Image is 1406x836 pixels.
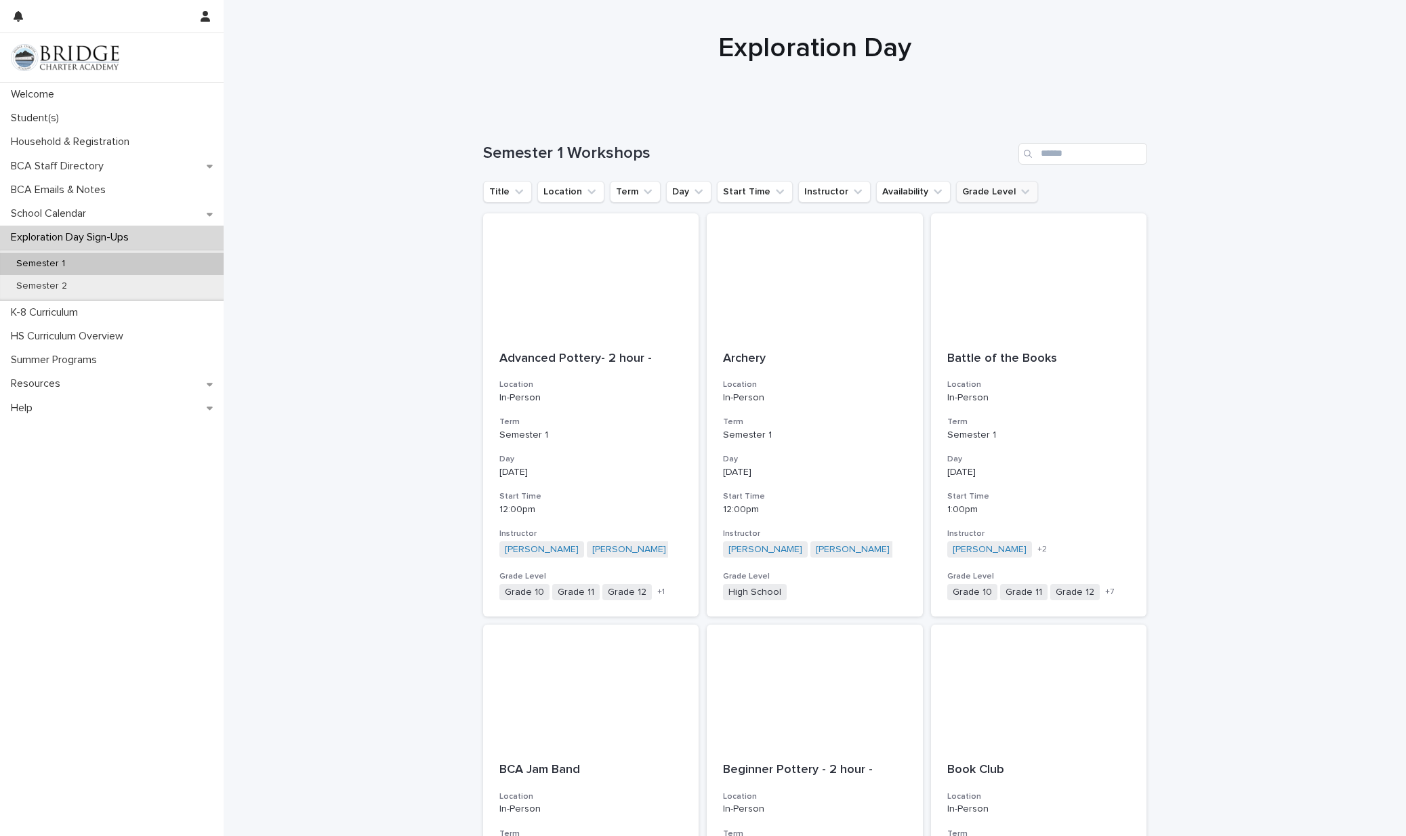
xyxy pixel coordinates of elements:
p: Household & Registration [5,135,140,148]
button: Instructor [798,181,871,203]
a: Advanced Pottery- 2 hour -LocationIn-PersonTermSemester 1Day[DATE]Start Time12:00pmInstructor[PER... [483,213,699,617]
p: In-Person [723,392,907,404]
a: [PERSON_NAME] [505,544,579,556]
input: Search [1018,143,1147,165]
p: 1:00pm [947,504,1131,516]
p: In-Person [723,803,907,815]
p: Battle of the Books [947,352,1131,367]
p: In-Person [947,392,1131,404]
button: Term [610,181,661,203]
p: School Calendar [5,207,97,220]
h3: Instructor [947,528,1131,539]
button: Availability [876,181,951,203]
p: In-Person [499,803,683,815]
p: Semester 1 [5,258,76,270]
a: [PERSON_NAME] [728,544,802,556]
p: Beginner Pottery - 2 hour - [723,763,907,778]
span: Grade 10 [499,584,550,601]
h3: Grade Level [947,571,1131,582]
p: Student(s) [5,112,70,125]
p: 12:00pm [723,504,907,516]
h3: Location [947,379,1131,390]
span: Grade 12 [1050,584,1100,601]
p: BCA Jam Band [499,763,683,778]
p: Resources [5,377,71,390]
p: Semester 2 [5,280,78,292]
p: Advanced Pottery- 2 hour - [499,352,683,367]
p: Archery [723,352,907,367]
p: Semester 1 [723,430,907,441]
span: Grade 11 [1000,584,1048,601]
h3: Instructor [723,528,907,539]
p: BCA Staff Directory [5,160,115,173]
p: 12:00pm [499,504,683,516]
a: [PERSON_NAME] [592,544,666,556]
h3: Location [723,791,907,802]
button: Start Time [717,181,793,203]
h3: Start Time [499,491,683,502]
p: HS Curriculum Overview [5,330,134,343]
h3: Day [947,454,1131,465]
p: Welcome [5,88,65,101]
span: Grade 12 [602,584,652,601]
p: [DATE] [499,467,683,478]
h3: Location [723,379,907,390]
button: Grade Level [956,181,1038,203]
p: [DATE] [947,467,1131,478]
h3: Grade Level [723,571,907,582]
p: Semester 1 [947,430,1131,441]
a: [PERSON_NAME] [816,544,890,556]
h3: Location [947,791,1131,802]
h3: Start Time [723,491,907,502]
h3: Start Time [947,491,1131,502]
p: In-Person [947,803,1131,815]
img: V1C1m3IdTEidaUdm9Hs0 [11,44,119,71]
h3: Term [723,417,907,427]
a: Battle of the BooksLocationIn-PersonTermSemester 1Day[DATE]Start Time1:00pmInstructor[PERSON_NAME... [931,213,1147,617]
h3: Term [947,417,1131,427]
h3: Term [499,417,683,427]
h3: Instructor [499,528,683,539]
h1: Exploration Day [483,32,1147,64]
span: Grade 10 [947,584,997,601]
span: + 1 [657,588,665,596]
h3: Day [499,454,683,465]
span: + 2 [1037,545,1047,553]
p: Book Club [947,763,1131,778]
button: Title [483,181,532,203]
h1: Semester 1 Workshops [483,144,1013,163]
p: [DATE] [723,467,907,478]
span: + 7 [1105,588,1114,596]
a: ArcheryLocationIn-PersonTermSemester 1Day[DATE]Start Time12:00pmInstructor[PERSON_NAME] [PERSON_N... [707,213,923,617]
p: Exploration Day Sign-Ups [5,231,140,244]
p: BCA Emails & Notes [5,184,117,196]
p: Semester 1 [499,430,683,441]
p: In-Person [499,392,683,404]
h3: Grade Level [499,571,683,582]
span: High School [723,584,787,601]
button: Day [666,181,711,203]
p: Summer Programs [5,354,108,367]
span: Grade 11 [552,584,600,601]
a: [PERSON_NAME] [953,544,1027,556]
p: Help [5,402,43,415]
h3: Location [499,379,683,390]
h3: Day [723,454,907,465]
p: K-8 Curriculum [5,306,89,319]
h3: Location [499,791,683,802]
button: Location [537,181,604,203]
